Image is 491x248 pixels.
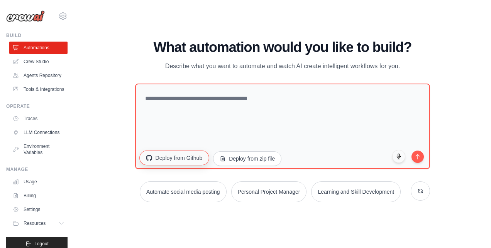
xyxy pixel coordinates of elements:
[213,151,281,166] button: Deploy from zip file
[153,61,412,71] p: Describe what you want to automate and watch AI create intelligent workflows for you.
[140,181,227,202] button: Automate social media posting
[231,181,307,202] button: Personal Project Manager
[9,203,68,216] a: Settings
[9,217,68,230] button: Resources
[6,32,68,39] div: Build
[24,220,46,226] span: Resources
[9,176,68,188] a: Usage
[9,83,68,96] a: Tools & Integrations
[9,189,68,202] a: Billing
[6,10,45,22] img: Logo
[311,181,401,202] button: Learning and Skill Development
[9,69,68,82] a: Agents Repository
[9,112,68,125] a: Traces
[9,55,68,68] a: Crew Studio
[9,140,68,159] a: Environment Variables
[139,151,209,165] button: Deploy from Github
[135,40,430,55] h1: What automation would you like to build?
[34,241,49,247] span: Logout
[9,42,68,54] a: Automations
[6,166,68,173] div: Manage
[6,103,68,109] div: Operate
[9,126,68,139] a: LLM Connections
